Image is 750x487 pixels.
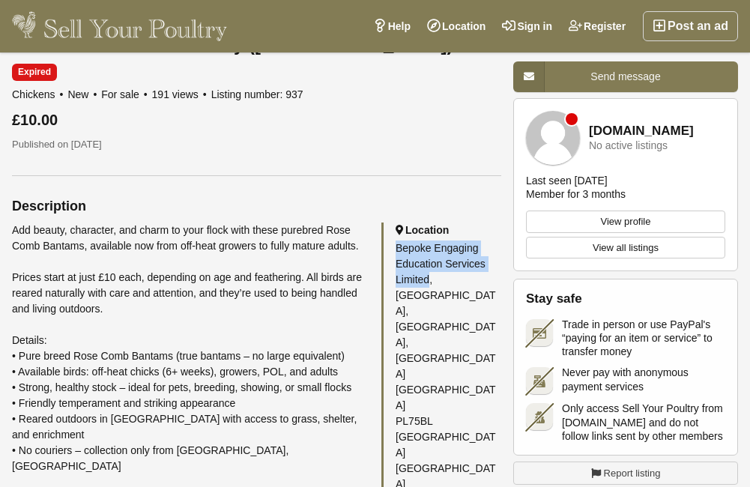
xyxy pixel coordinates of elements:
[526,174,608,187] div: Last seen [DATE]
[12,11,227,41] img: Sell Your Poultry
[560,11,634,41] a: Register
[396,223,501,238] h2: Location
[526,291,725,306] h2: Stay safe
[365,11,419,41] a: Help
[211,88,303,100] span: Listing number: 937
[12,88,65,100] span: Chickens
[494,11,560,41] a: Sign in
[419,11,494,41] a: Location
[526,187,626,201] div: Member for 3 months
[12,137,501,152] p: Published on [DATE]
[589,124,694,139] a: [DOMAIN_NAME]
[562,402,725,443] span: Only access Sell Your Poultry from [DOMAIN_NAME] and do not follow links sent by other members
[12,112,501,128] div: £10.00
[526,111,580,165] img: BEESUK.org
[67,88,98,100] span: New
[590,70,660,82] span: Send message
[643,11,738,41] a: Post an ad
[526,237,725,259] a: View all listings
[566,113,578,125] div: Member is offline
[526,211,725,233] a: View profile
[562,366,725,393] span: Never pay with anonymous payment services
[12,199,501,214] h2: Description
[101,88,148,100] span: For sale
[604,466,661,481] span: Report listing
[513,61,738,92] a: Send message
[513,462,738,486] a: Report listing
[12,64,57,81] span: Expired
[152,88,208,100] span: 191 views
[589,140,668,151] div: No active listings
[562,318,725,359] span: Trade in person or use PayPal's “paying for an item or service” to transfer money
